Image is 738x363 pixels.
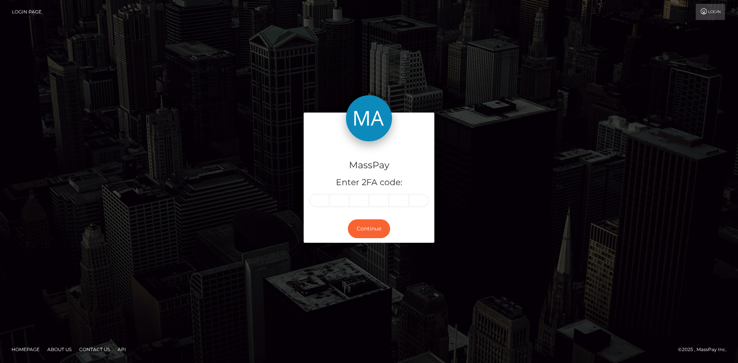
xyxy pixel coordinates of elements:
[678,345,732,354] div: © 2025 , MassPay Inc.
[309,177,429,189] h5: Enter 2FA code:
[309,159,429,172] h4: MassPay
[44,343,75,355] a: About Us
[696,4,725,20] a: Login
[76,343,113,355] a: Contact Us
[346,95,392,141] img: MassPay
[12,4,42,20] a: Login Page
[115,343,129,355] a: API
[8,343,43,355] a: Homepage
[348,219,390,238] button: Continue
